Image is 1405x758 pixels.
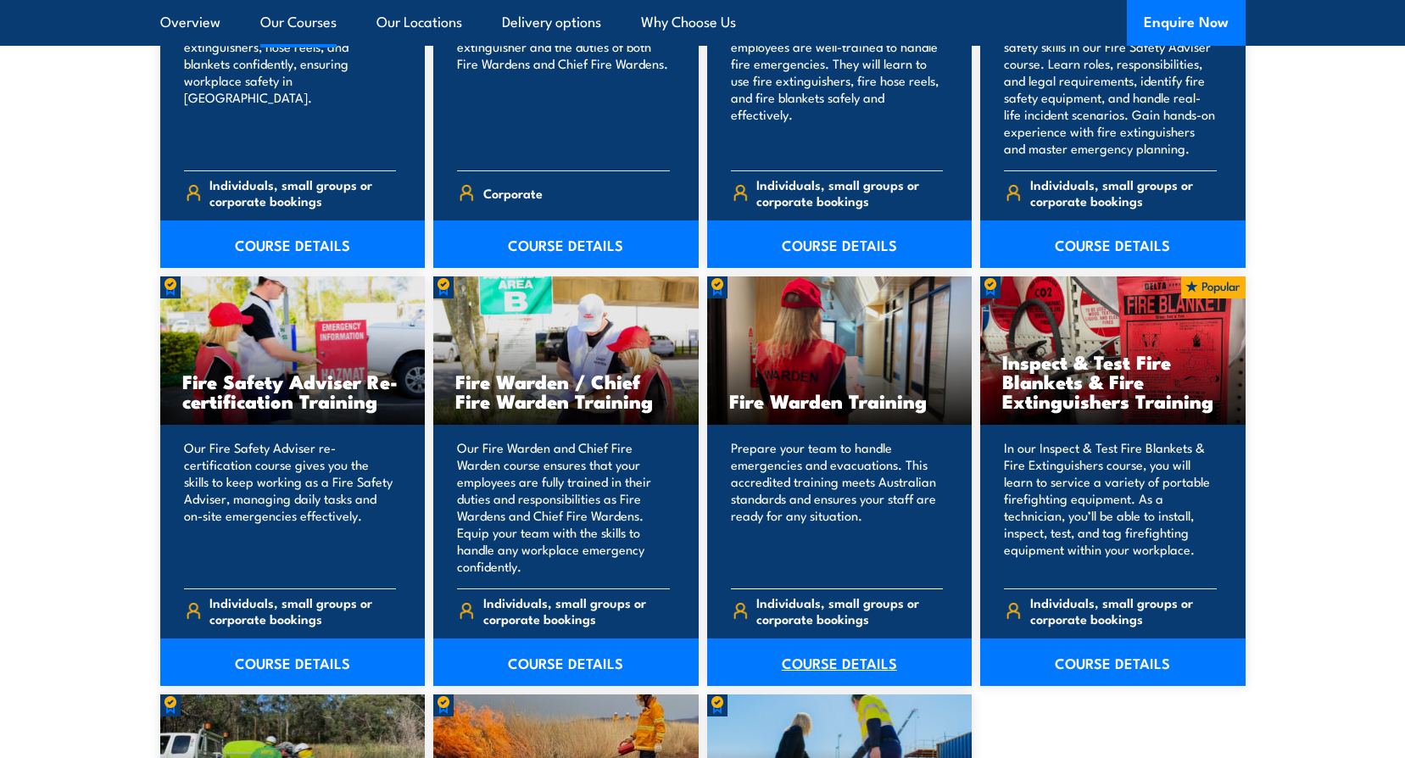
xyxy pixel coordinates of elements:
[980,220,1246,268] a: COURSE DETAILS
[1002,352,1224,410] h3: Inspect & Test Fire Blankets & Fire Extinguishers Training
[457,439,670,575] p: Our Fire Warden and Chief Fire Warden course ensures that your employees are fully trained in the...
[433,638,699,686] a: COURSE DETAILS
[1030,594,1217,627] span: Individuals, small groups or corporate bookings
[184,439,397,575] p: Our Fire Safety Adviser re-certification course gives you the skills to keep working as a Fire Sa...
[433,220,699,268] a: COURSE DETAILS
[160,638,426,686] a: COURSE DETAILS
[731,439,944,575] p: Prepare your team to handle emergencies and evacuations. This accredited training meets Australia...
[707,638,973,686] a: COURSE DETAILS
[1004,4,1217,157] p: Equip your team in [GEOGRAPHIC_DATA] with key fire safety skills in our Fire Safety Adviser cours...
[756,176,943,209] span: Individuals, small groups or corporate bookings
[483,594,670,627] span: Individuals, small groups or corporate bookings
[209,594,396,627] span: Individuals, small groups or corporate bookings
[160,220,426,268] a: COURSE DETAILS
[1004,439,1217,575] p: In our Inspect & Test Fire Blankets & Fire Extinguishers course, you will learn to service a vari...
[731,4,944,157] p: Our Fire Extinguisher and Fire Warden course will ensure your employees are well-trained to handl...
[209,176,396,209] span: Individuals, small groups or corporate bookings
[182,371,404,410] h3: Fire Safety Adviser Re-certification Training
[483,180,543,206] span: Corporate
[184,4,397,157] p: Train your team in essential fire safety. Learn to use fire extinguishers, hose reels, and blanke...
[455,371,677,410] h3: Fire Warden / Chief Fire Warden Training
[707,220,973,268] a: COURSE DETAILS
[756,594,943,627] span: Individuals, small groups or corporate bookings
[1030,176,1217,209] span: Individuals, small groups or corporate bookings
[457,4,670,157] p: Our Fire Combo Awareness Day includes training on how to use a fire extinguisher and the duties o...
[980,638,1246,686] a: COURSE DETAILS
[729,391,951,410] h3: Fire Warden Training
